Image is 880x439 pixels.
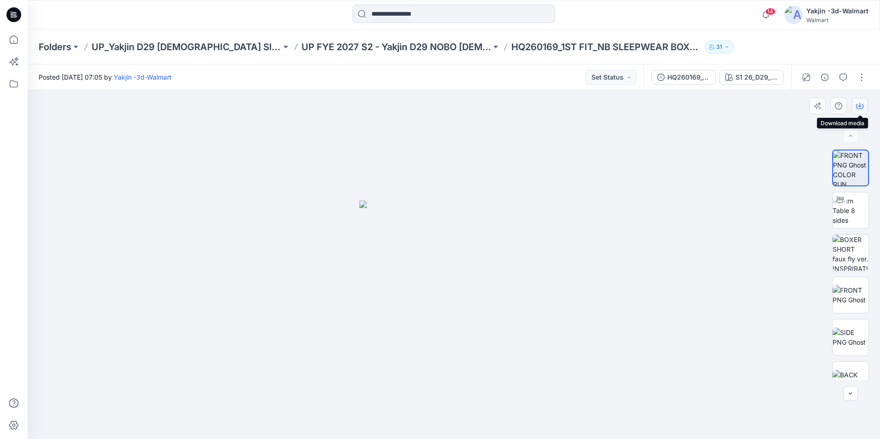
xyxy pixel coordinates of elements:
div: HQ260169_1ST FIT_NB SLEEPWEAR BOXER PLUS [667,72,710,82]
img: FRONT PNG Ghost COLOR RUN [833,150,868,185]
button: HQ260169_1ST FIT_NB SLEEPWEAR BOXER PLUS [651,70,716,85]
a: UP_Yakjin D29 [DEMOGRAPHIC_DATA] Sleep [92,40,281,53]
button: 31 [705,40,734,53]
img: Turn Table 8 sides [833,196,868,225]
div: S1 26_D29_NB_2 HEARTS AND ARROWS v2 rpt_CW1_VIV WHT_WM [735,72,778,82]
img: avatar [784,6,803,24]
button: S1 26_D29_NB_2 HEARTS AND ARROWS v2 rpt_CW1_VIV WHT_WM [719,70,784,85]
span: Posted [DATE] 07:05 by [39,72,172,82]
p: 31 [716,42,722,52]
img: BACK PNG Ghost [833,370,868,389]
a: UP FYE 2027 S2 - Yakjin D29 NOBO [DEMOGRAPHIC_DATA] Sleepwear [301,40,491,53]
a: Yakjin -3d-Walmart [114,73,172,81]
img: BOXER SHORT faux fly ver. INSPRIRATION [833,235,868,271]
div: Walmart [806,17,868,23]
span: 14 [765,8,776,15]
img: SIDE PNG Ghost [833,328,868,347]
div: Yakjin -3d-Walmart [806,6,868,17]
img: FRONT PNG Ghost [833,285,868,305]
a: Folders [39,40,71,53]
button: Details [817,70,832,85]
img: eyJhbGciOiJIUzI1NiIsImtpZCI6IjAiLCJzbHQiOiJzZXMiLCJ0eXAiOiJKV1QifQ.eyJkYXRhIjp7InR5cGUiOiJzdG9yYW... [359,201,548,439]
p: HQ260169_1ST FIT_NB SLEEPWEAR BOXER PLUS [511,40,701,53]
